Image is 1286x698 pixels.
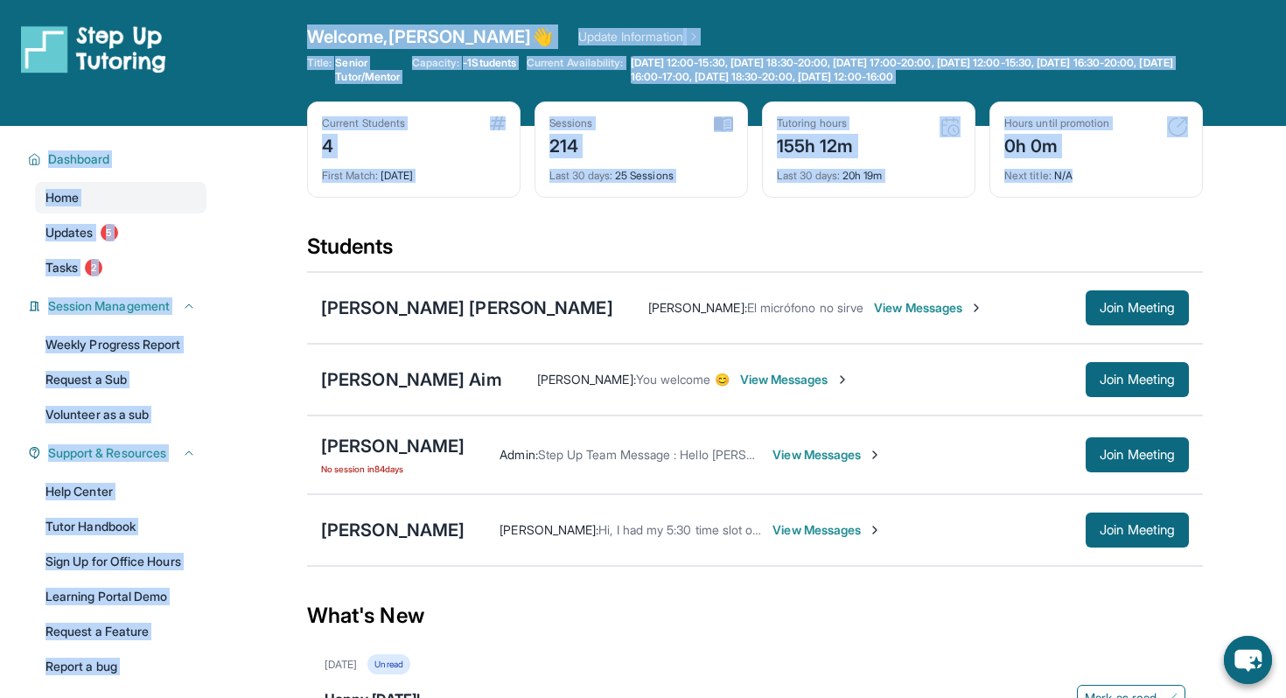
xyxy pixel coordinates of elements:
span: Join Meeting [1100,374,1175,385]
div: [DATE] [322,158,506,183]
span: View Messages [772,521,882,539]
img: Chevron Right [683,28,701,45]
div: 155h 12m [777,130,854,158]
a: Request a Feature [35,616,206,647]
span: No session in 84 days [321,462,465,476]
button: Dashboard [41,150,196,168]
span: [PERSON_NAME] : [648,300,747,315]
span: 2 [85,259,102,276]
span: Last 30 days : [549,169,612,182]
img: card [490,116,506,130]
div: 4 [322,130,405,158]
span: [PERSON_NAME] : [500,522,598,537]
a: Updates5 [35,217,206,248]
a: Volunteer as a sub [35,399,206,430]
span: Current Availability: [527,56,623,84]
img: Chevron-Right [969,301,983,315]
span: Next title : [1004,169,1052,182]
a: Weekly Progress Report [35,329,206,360]
span: 5 [101,224,118,241]
img: Chevron-Right [868,523,882,537]
button: Join Meeting [1086,513,1189,548]
a: Request a Sub [35,364,206,395]
span: Title: [307,56,332,84]
span: Session Management [48,297,170,315]
div: Current Students [322,116,405,130]
span: Support & Resources [48,444,166,462]
div: N/A [1004,158,1188,183]
img: Chevron-Right [868,448,882,462]
div: Students [307,233,1203,271]
span: Home [45,189,79,206]
div: [PERSON_NAME] [321,434,465,458]
span: Last 30 days : [777,169,840,182]
img: logo [21,24,166,73]
span: Welcome, [PERSON_NAME] 👋 [307,24,554,49]
a: [DATE] 12:00-15:30, [DATE] 18:30-20:00, [DATE] 17:00-20:00, [DATE] 12:00-15:30, [DATE] 16:30-20:0... [627,56,1204,84]
a: Home [35,182,206,213]
img: Chevron-Right [835,373,849,387]
div: 0h 0m [1004,130,1109,158]
button: Support & Resources [41,444,196,462]
div: What's New [307,577,1203,654]
span: Dashboard [48,150,110,168]
span: View Messages [874,299,983,317]
button: Session Management [41,297,196,315]
div: Tutoring hours [777,116,854,130]
img: card [940,116,961,137]
span: Updates [45,224,94,241]
div: Unread [367,654,409,674]
button: Join Meeting [1086,437,1189,472]
div: [PERSON_NAME] Aim [321,367,502,392]
span: -1 Students [463,56,516,70]
span: Join Meeting [1100,450,1175,460]
button: Join Meeting [1086,290,1189,325]
a: Sign Up for Office Hours [35,546,206,577]
div: [DATE] [325,658,357,672]
span: Tasks [45,259,78,276]
span: First Match : [322,169,378,182]
div: Sessions [549,116,593,130]
img: card [714,116,733,132]
div: [PERSON_NAME] [321,518,465,542]
span: You welcome 😊 [636,372,730,387]
span: Join Meeting [1100,525,1175,535]
button: chat-button [1224,636,1272,684]
a: Report a bug [35,651,206,682]
a: Update Information [578,28,701,45]
div: 25 Sessions [549,158,733,183]
span: Hi, I had my 5:30 time slot open up if that works for you guys [598,522,934,537]
a: Tasks2 [35,252,206,283]
span: Senior Tutor/Mentor [335,56,401,84]
div: Hours until promotion [1004,116,1109,130]
button: Join Meeting [1086,362,1189,397]
a: Help Center [35,476,206,507]
span: [PERSON_NAME] : [537,372,636,387]
span: Capacity: [412,56,460,70]
span: [DATE] 12:00-15:30, [DATE] 18:30-20:00, [DATE] 17:00-20:00, [DATE] 12:00-15:30, [DATE] 16:30-20:0... [631,56,1200,84]
img: card [1167,116,1188,137]
span: View Messages [740,371,849,388]
span: El micrófono no sirve [747,300,863,315]
span: Admin : [500,447,537,462]
span: View Messages [772,446,882,464]
a: Tutor Handbook [35,511,206,542]
div: [PERSON_NAME] [PERSON_NAME] [321,296,613,320]
span: Join Meeting [1100,303,1175,313]
div: 20h 19m [777,158,961,183]
div: 214 [549,130,593,158]
a: Learning Portal Demo [35,581,206,612]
